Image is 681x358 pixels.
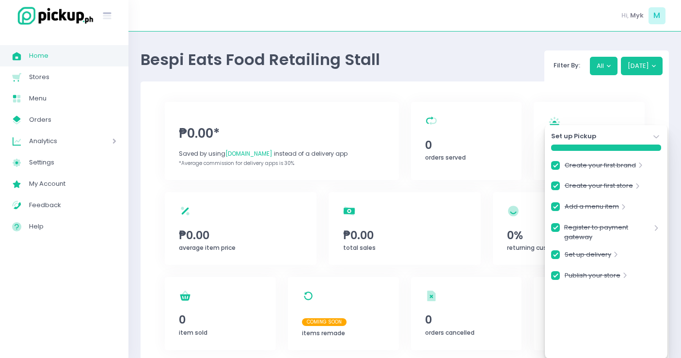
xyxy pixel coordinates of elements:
[507,244,569,252] span: returning customers
[165,192,317,265] a: ₱0.00average item price
[507,227,631,244] span: 0%
[29,114,116,126] span: Orders
[179,124,384,143] span: ₱0.00*
[179,149,384,158] div: Saved by using instead of a delivery app
[590,57,618,75] button: All
[343,227,467,244] span: ₱0.00
[565,181,633,194] a: Create your first store
[179,244,236,252] span: average item price
[12,5,95,26] img: logo
[29,135,85,147] span: Analytics
[493,192,645,265] a: 0%returning customers
[534,102,645,180] a: 0orders
[29,199,116,212] span: Feedback
[225,149,272,158] span: [DOMAIN_NAME]
[621,57,663,75] button: [DATE]
[302,318,347,326] span: Coming Soon
[302,329,345,337] span: items remade
[565,202,619,215] a: Add a menu item
[165,277,276,350] a: 0item sold
[179,227,302,244] span: ₱0.00
[29,71,116,83] span: Stores
[411,277,522,350] a: 0orders cancelled
[425,311,507,328] span: 0
[179,160,294,167] span: *Average commission for delivery apps is 30%
[621,11,629,20] span: Hi,
[565,271,620,284] a: Publish your store
[29,220,116,233] span: Help
[329,192,480,265] a: ₱0.00total sales
[425,328,475,337] span: orders cancelled
[343,244,376,252] span: total sales
[425,137,507,153] span: 0
[29,156,116,169] span: Settings
[564,223,652,242] a: Register to payment gateway
[29,49,116,62] span: Home
[565,161,636,174] a: Create your first brand
[565,250,611,263] a: Set up delivery
[551,131,596,141] strong: Set up Pickup
[29,92,116,105] span: Menu
[29,178,116,190] span: My Account
[141,49,380,70] span: Bespi Eats Food Retailing Stall
[179,311,261,328] span: 0
[649,7,665,24] span: M
[551,61,584,70] span: Filter By:
[411,102,522,180] a: 0orders served
[630,11,644,20] span: Myk
[534,277,645,350] a: 0refunded orders
[179,328,207,337] span: item sold
[425,153,466,162] span: orders served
